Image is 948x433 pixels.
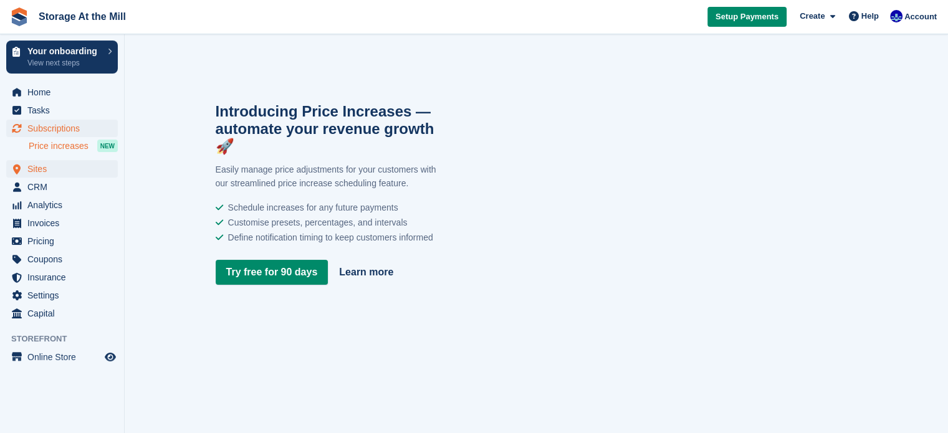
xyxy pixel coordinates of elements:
p: Your onboarding [27,47,102,55]
span: Coupons [27,250,102,268]
span: Pricing [27,232,102,250]
p: Easily manage price adjustments for your customers with our streamlined price increase scheduling... [216,163,440,190]
a: Setup Payments [707,7,787,27]
span: Account [904,11,937,23]
li: Customise presets, percentages, and intervals [216,215,440,230]
a: menu [6,250,118,268]
a: menu [6,160,118,178]
a: menu [6,196,118,214]
span: Online Store [27,348,102,366]
a: menu [6,102,118,119]
span: Insurance [27,269,102,286]
span: CRM [27,178,102,196]
a: menu [6,348,118,366]
a: Your onboarding View next steps [6,40,118,74]
span: Storefront [11,333,124,345]
p: View next steps [27,57,102,69]
a: menu [6,287,118,304]
a: menu [6,83,118,101]
span: Settings [27,287,102,304]
img: stora-icon-8386f47178a22dfd0bd8f6a31ec36ba5ce8667c1dd55bd0f319d3a0aa187defe.svg [10,7,29,26]
span: Capital [27,305,102,322]
span: Help [861,10,879,22]
a: Storage At the Mill [34,6,131,27]
h2: Introducing Price Increases — automate your revenue growth 🚀 [216,103,440,155]
a: menu [6,305,118,322]
span: Tasks [27,102,102,119]
span: Invoices [27,214,102,232]
span: Home [27,83,102,101]
a: menu [6,232,118,250]
a: menu [6,269,118,286]
a: Learn more [339,265,393,280]
img: Seb Santiago [890,10,903,22]
a: menu [6,120,118,137]
a: Price increases NEW [29,139,118,153]
span: Analytics [27,196,102,214]
a: menu [6,214,118,232]
span: Price increases [29,140,89,152]
a: menu [6,178,118,196]
li: Schedule increases for any future payments [216,200,440,215]
span: Setup Payments [716,11,778,23]
a: Try free for 90 days [216,260,328,285]
a: Preview store [103,350,118,364]
span: Subscriptions [27,120,102,137]
div: NEW [97,140,118,152]
span: Create [800,10,825,22]
li: Define notification timing to keep customers informed [216,230,440,245]
span: Sites [27,160,102,178]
